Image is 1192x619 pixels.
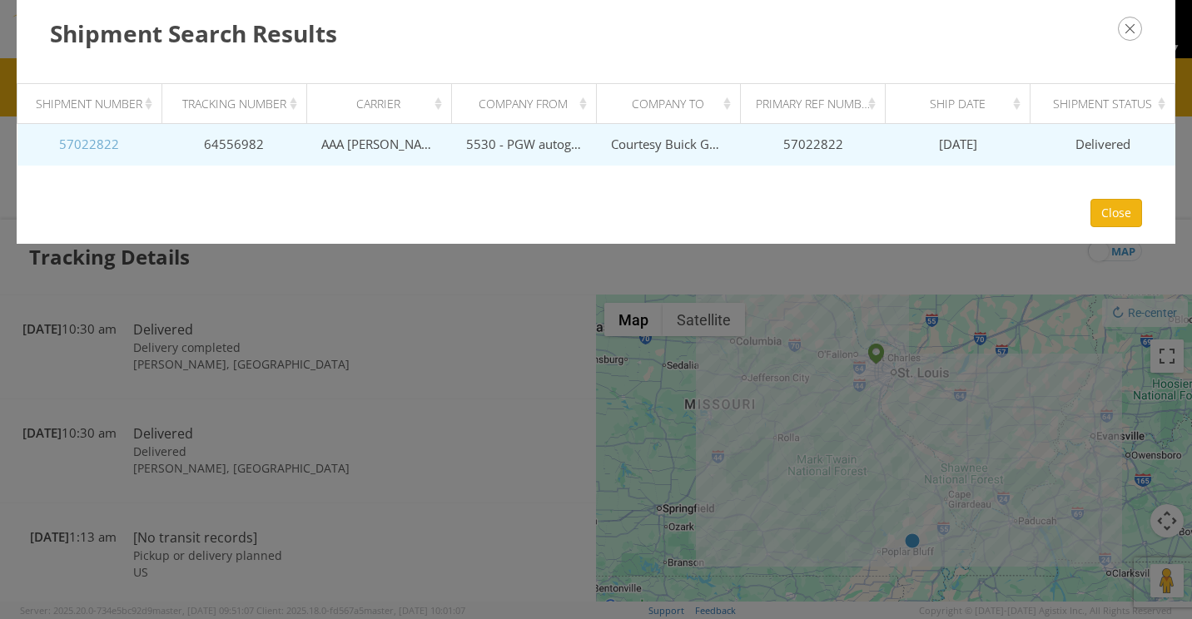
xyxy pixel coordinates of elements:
div: Primary Ref Number [756,96,880,112]
span: [DATE] [939,136,977,152]
div: Tracking Number [176,96,300,112]
span: Delivered [1075,136,1130,152]
div: Shipment Number [32,96,156,112]
div: Shipment Status [1045,96,1170,112]
button: Close [1090,199,1142,227]
td: AAA [PERSON_NAME] [306,124,451,166]
td: Courtesy Buick GMC [596,124,741,166]
a: 57022822 [59,136,119,152]
div: Company To [611,96,735,112]
td: 57022822 [741,124,886,166]
h3: Shipment Search Results [50,17,1142,50]
td: 5530 - PGW autoglass - [GEOGRAPHIC_DATA] [451,124,596,166]
div: Company From [466,96,590,112]
td: 64556982 [161,124,306,166]
div: Carrier [321,96,445,112]
div: Ship Date [901,96,1025,112]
